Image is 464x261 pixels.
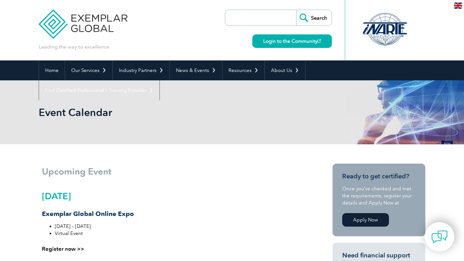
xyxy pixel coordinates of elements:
a: Login to the Community [252,34,332,48]
p: Once you’ve checked and met the requirements, register your details and Apply Now at [342,185,416,206]
img: contact-chat.png [431,229,448,245]
h2: [DATE] [42,191,305,201]
li: [DATE] – [DATE] [55,223,305,230]
a: Our Services [65,60,112,80]
a: Apply Now [342,213,389,227]
a: About Us [265,60,305,80]
h1: Event Calendar [39,106,286,119]
a: Resources [222,60,265,80]
h3: Ready to get certified? [342,172,416,180]
input: Search [296,10,332,25]
p: Leading the way to excellence [39,43,109,50]
a: Home [39,60,65,80]
strong: Exemplar Global Online Expo [42,210,134,218]
a: Find Certified Professional / Training Provider [39,80,159,100]
a: Industry Partners [113,60,169,80]
img: open_square.png [317,39,321,43]
li: Virtual Event [55,230,305,237]
h1: Upcoming Event [42,167,306,176]
a: Register now >> [42,246,84,252]
img: en [454,3,462,9]
a: News & Events [170,60,222,80]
